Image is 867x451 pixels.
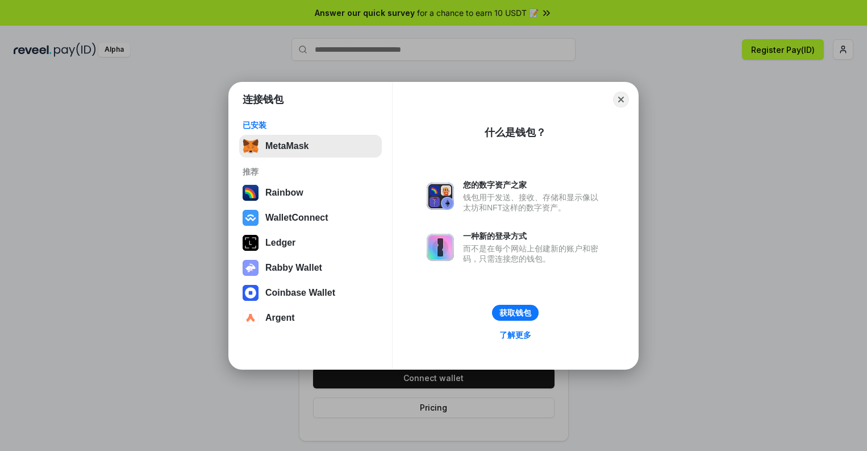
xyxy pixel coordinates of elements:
button: Coinbase Wallet [239,282,382,304]
div: Rabby Wallet [265,263,322,273]
div: 已安装 [243,120,378,130]
div: 您的数字资产之家 [463,180,604,190]
button: WalletConnect [239,206,382,229]
div: Coinbase Wallet [265,288,335,298]
div: MetaMask [265,141,309,151]
div: 获取钱包 [499,308,531,318]
div: 什么是钱包？ [485,126,546,139]
img: svg+xml,%3Csvg%20xmlns%3D%22http%3A%2F%2Fwww.w3.org%2F2000%2Fsvg%22%20fill%3D%22none%22%20viewBox... [243,260,259,276]
img: svg+xml,%3Csvg%20fill%3D%22none%22%20height%3D%2233%22%20viewBox%3D%220%200%2035%2033%22%20width%... [243,138,259,154]
div: Rainbow [265,188,303,198]
button: Argent [239,307,382,329]
div: 了解更多 [499,330,531,340]
h1: 连接钱包 [243,93,284,106]
div: Argent [265,313,295,323]
button: Rainbow [239,181,382,204]
img: svg+xml,%3Csvg%20width%3D%22120%22%20height%3D%22120%22%20viewBox%3D%220%200%20120%20120%22%20fil... [243,185,259,201]
button: MetaMask [239,135,382,158]
div: 而不是在每个网站上创建新的账户和密码，只需连接您的钱包。 [463,243,604,264]
a: 了解更多 [493,328,538,342]
img: svg+xml,%3Csvg%20xmlns%3D%22http%3A%2F%2Fwww.w3.org%2F2000%2Fsvg%22%20width%3D%2228%22%20height%3... [243,235,259,251]
img: svg+xml,%3Csvg%20width%3D%2228%22%20height%3D%2228%22%20viewBox%3D%220%200%2028%2028%22%20fill%3D... [243,285,259,301]
img: svg+xml,%3Csvg%20width%3D%2228%22%20height%3D%2228%22%20viewBox%3D%220%200%2028%2028%22%20fill%3D... [243,210,259,226]
button: Rabby Wallet [239,256,382,279]
div: 一种新的登录方式 [463,231,604,241]
img: svg+xml,%3Csvg%20width%3D%2228%22%20height%3D%2228%22%20viewBox%3D%220%200%2028%2028%22%20fill%3D... [243,310,259,326]
img: svg+xml,%3Csvg%20xmlns%3D%22http%3A%2F%2Fwww.w3.org%2F2000%2Fsvg%22%20fill%3D%22none%22%20viewBox... [427,234,454,261]
button: Ledger [239,231,382,254]
button: 获取钱包 [492,305,539,321]
img: svg+xml,%3Csvg%20xmlns%3D%22http%3A%2F%2Fwww.w3.org%2F2000%2Fsvg%22%20fill%3D%22none%22%20viewBox... [427,183,454,210]
div: WalletConnect [265,213,328,223]
div: 钱包用于发送、接收、存储和显示像以太坊和NFT这样的数字资产。 [463,192,604,213]
div: Ledger [265,238,295,248]
div: 推荐 [243,167,378,177]
button: Close [613,92,629,107]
